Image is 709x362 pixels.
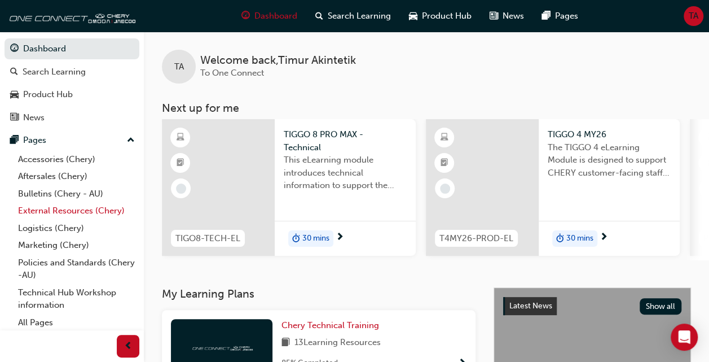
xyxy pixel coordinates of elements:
[281,336,290,350] span: book-icon
[174,60,184,73] span: TA
[162,287,475,300] h3: My Learning Plans
[503,10,524,23] span: News
[306,5,400,28] a: search-iconSearch Learning
[177,156,184,171] span: booktick-icon
[232,5,306,28] a: guage-iconDashboard
[400,5,481,28] a: car-iconProduct Hub
[23,111,45,124] div: News
[542,9,551,23] span: pages-icon
[124,339,133,354] span: prev-icon
[175,232,240,245] span: TIGO8-TECH-EL
[10,67,18,77] span: search-icon
[490,9,498,23] span: news-icon
[5,62,139,82] a: Search Learning
[14,237,139,254] a: Marketing (Chery)
[284,128,407,154] span: TIGGO 8 PRO MAX - Technical
[336,233,344,243] span: next-icon
[533,5,587,28] a: pages-iconPages
[10,90,19,100] span: car-icon
[5,38,139,59] a: Dashboard
[422,10,472,23] span: Product Hub
[302,232,329,245] span: 30 mins
[14,202,139,220] a: External Resources (Chery)
[177,130,184,145] span: learningResourceType_ELEARNING-icon
[6,5,135,27] img: oneconnect
[509,301,552,311] span: Latest News
[127,133,135,148] span: up-icon
[294,336,381,350] span: 13 Learning Resources
[292,232,300,246] span: duration-icon
[10,113,19,123] span: news-icon
[23,66,86,78] div: Search Learning
[5,130,139,151] button: Pages
[5,84,139,105] a: Product Hub
[254,10,297,23] span: Dashboard
[5,107,139,128] a: News
[503,297,681,315] a: Latest NewsShow all
[671,324,698,351] div: Open Intercom Messenger
[14,220,139,237] a: Logistics (Chery)
[162,119,416,256] a: TIGO8-TECH-ELTIGGO 8 PRO MAX - TechnicalThis eLearning module introduces technical information to...
[481,5,533,28] a: news-iconNews
[281,320,379,330] span: Chery Technical Training
[14,314,139,332] a: All Pages
[689,10,698,23] span: TA
[14,284,139,314] a: Technical Hub Workshop information
[548,141,671,180] span: The TIGGO 4 eLearning Module is designed to support CHERY customer-facing staff with the product ...
[439,232,513,245] span: T4MY26-PROD-EL
[600,233,608,243] span: next-icon
[426,119,680,256] a: T4MY26-PROD-ELTIGGO 4 MY26The TIGGO 4 eLearning Module is designed to support CHERY customer-faci...
[10,44,19,54] span: guage-icon
[556,232,564,246] span: duration-icon
[441,156,448,171] span: booktick-icon
[23,134,46,147] div: Pages
[10,136,19,146] span: pages-icon
[14,254,139,284] a: Policies and Standards (Chery -AU)
[14,151,139,168] a: Accessories (Chery)
[548,128,671,141] span: TIGGO 4 MY26
[328,10,391,23] span: Search Learning
[200,54,356,67] span: Welcome back , Timur Akintetik
[684,6,703,26] button: TA
[14,185,139,203] a: Bulletins (Chery - AU)
[440,184,450,194] span: learningRecordVerb_NONE-icon
[284,154,407,192] span: This eLearning module introduces technical information to support the entry level knowledge requi...
[281,319,384,332] a: Chery Technical Training
[566,232,593,245] span: 30 mins
[191,342,253,352] img: oneconnect
[5,36,139,130] button: DashboardSearch LearningProduct HubNews
[555,10,578,23] span: Pages
[640,298,682,315] button: Show all
[441,130,448,145] span: learningResourceType_ELEARNING-icon
[14,168,139,185] a: Aftersales (Chery)
[409,9,417,23] span: car-icon
[176,184,186,194] span: learningRecordVerb_NONE-icon
[200,68,264,78] span: To One Connect
[23,88,73,101] div: Product Hub
[144,102,709,115] h3: Next up for me
[241,9,250,23] span: guage-icon
[315,9,323,23] span: search-icon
